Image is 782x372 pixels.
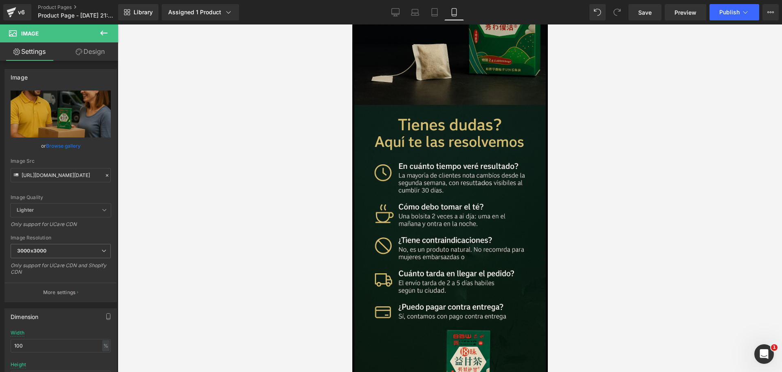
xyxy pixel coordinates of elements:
div: or [11,142,111,150]
span: Image [21,30,39,37]
button: Publish [710,4,759,20]
span: Library [134,9,153,16]
div: v6 [16,7,26,18]
a: Browse gallery [46,139,81,153]
div: Only support for UCare CDN and Shopify CDN [11,262,111,281]
button: More [762,4,779,20]
div: Only support for UCare CDN [11,221,111,233]
div: Image Quality [11,195,111,200]
b: Lighter [17,207,34,213]
div: % [102,340,110,351]
button: More settings [5,283,116,302]
a: Preview [665,4,706,20]
iframe: Intercom live chat [754,344,774,364]
span: 1 [771,344,778,351]
a: Design [61,42,120,61]
a: Desktop [386,4,405,20]
span: Publish [719,9,740,15]
a: Mobile [444,4,464,20]
div: Dimension [11,309,39,320]
span: Product Page - [DATE] 21:34:05 [38,12,116,19]
div: Height [11,362,26,368]
a: New Library [118,4,158,20]
p: More settings [43,289,76,296]
b: 3000x3000 [17,248,46,254]
button: Undo [589,4,606,20]
button: Redo [609,4,625,20]
a: v6 [3,4,31,20]
a: Tablet [425,4,444,20]
div: Image [11,69,28,81]
div: Image Src [11,158,111,164]
input: Link [11,168,111,182]
input: auto [11,339,111,352]
a: Product Pages [38,4,132,11]
a: Laptop [405,4,425,20]
div: Width [11,330,24,336]
span: Save [638,8,652,17]
div: Image Resolution [11,235,111,241]
div: Assigned 1 Product [168,8,233,16]
span: Preview [674,8,696,17]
